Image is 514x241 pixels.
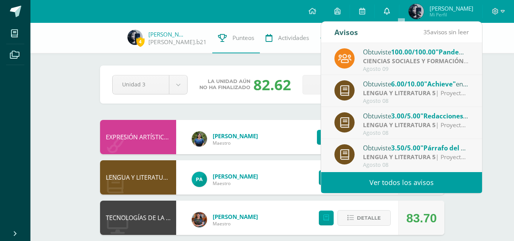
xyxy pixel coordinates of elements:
[213,172,258,180] a: [PERSON_NAME]
[391,144,420,152] span: 3.50/5.00
[430,5,473,12] span: [PERSON_NAME]
[213,180,258,187] span: Maestro
[148,30,186,38] a: [PERSON_NAME]
[423,28,430,36] span: 35
[357,211,381,225] span: Detalle
[100,201,176,235] div: TECNOLOGÍAS DE LA INFORMACIÓN Y LA COMUNICACIÓN 5
[409,4,424,19] img: 7ca654145f36941c0b4757773d7a21b0.png
[113,75,187,94] a: Unidad 3
[232,34,254,42] span: Punteos
[321,172,482,193] a: Ver todos los avisos
[199,78,250,91] span: La unidad aún no ha finalizado
[363,121,469,129] div: | Proyecto de Práctica
[406,201,437,235] div: 83.70
[436,48,503,56] span: "Pandemia Covid-19"
[192,131,207,147] img: 36627948da5af62e6e4d36ba7d792ec8.png
[363,89,436,97] strong: LENGUA Y LITERATURA 5
[213,220,258,227] span: Maestro
[136,37,145,46] span: 4
[363,98,469,104] div: Agosto 08
[100,120,176,154] div: EXPRESIÓN ARTÍSTICA (MOVIMIENTO)
[127,30,143,45] img: 7ca654145f36941c0b4757773d7a21b0.png
[192,172,207,187] img: 53dbe22d98c82c2b31f74347440a2e81.png
[278,34,309,42] span: Actividades
[363,66,469,72] div: Agosto 09
[363,143,469,153] div: Obtuviste en
[213,213,258,220] a: [PERSON_NAME]
[212,23,260,53] a: Punteos
[424,80,456,88] span: "Achieve"
[363,57,507,65] strong: CIENCIAS SOCIALES Y FORMACIÓN CIUDADANA 5
[391,48,436,56] span: 100.00/100.00
[192,212,207,227] img: 60a759e8b02ec95d430434cf0c0a55c7.png
[363,89,469,97] div: | Proyecto de Dominio
[363,111,469,121] div: Obtuviste en
[122,75,159,93] span: Unidad 3
[334,22,358,43] div: Avisos
[363,153,436,161] strong: LENGUA Y LITERATURA 5
[213,132,258,140] a: [PERSON_NAME]
[337,210,391,226] button: Detalle
[363,57,469,65] div: | Proyectos de Práctica
[363,47,469,57] div: Obtuviste en
[363,121,436,129] strong: LENGUA Y LITERATURA 5
[260,23,315,53] a: Actividades
[391,80,424,88] span: 6.00/10.00
[315,23,370,53] a: Trayectoria
[213,140,258,146] span: Maestro
[363,79,469,89] div: Obtuviste en
[363,162,469,168] div: Agosto 08
[363,130,469,136] div: Agosto 08
[423,28,469,36] span: avisos sin leer
[148,38,207,46] a: [PERSON_NAME].b21
[100,160,176,195] div: LENGUA Y LITERATURA 5
[430,11,473,18] span: Mi Perfil
[253,75,291,94] div: 82.62
[363,153,469,161] div: | Proyecto de Práctica
[391,112,420,120] span: 3.00/5.00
